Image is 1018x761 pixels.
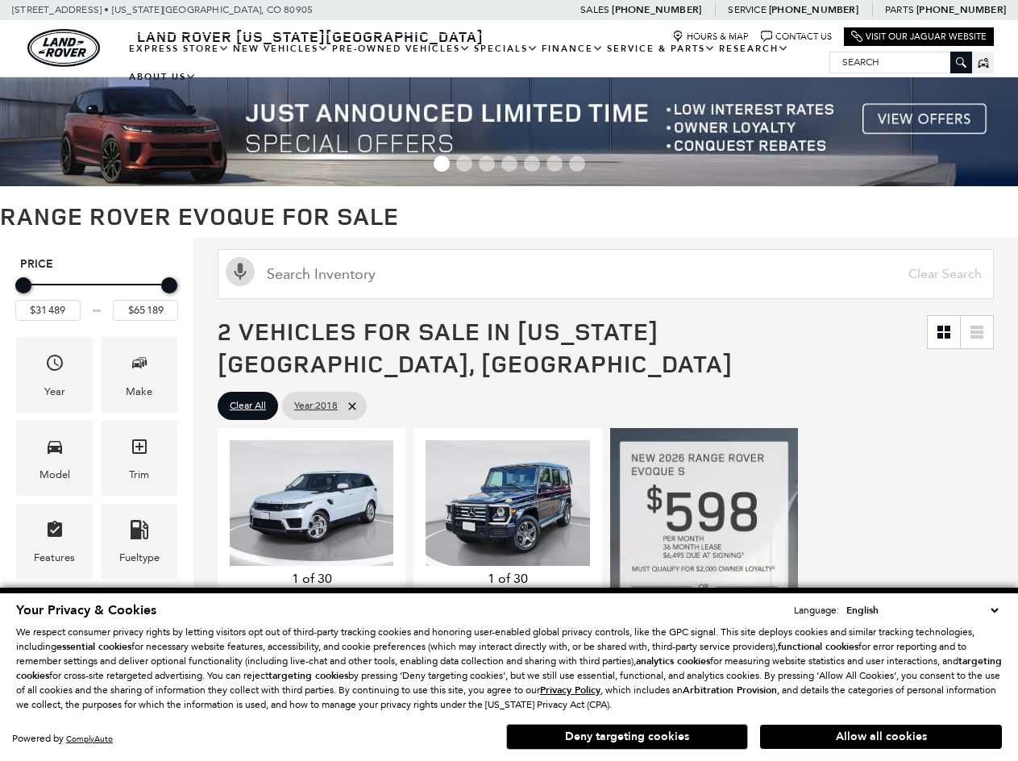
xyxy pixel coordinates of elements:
a: Pre-Owned Vehicles [330,35,472,63]
img: Land Rover [27,29,100,67]
div: Next slide [560,578,582,613]
span: Go to slide 5 [524,156,540,172]
a: Hours & Map [672,31,749,43]
span: Go to slide 4 [501,156,517,172]
input: Search Inventory [218,249,994,299]
div: Model [39,466,70,484]
div: Powered by [12,734,113,744]
div: 1 of 30 [230,570,393,588]
div: Language: [794,605,839,615]
input: Maximum [113,300,178,321]
span: Fueltype [130,516,149,549]
div: ModelModel [16,421,93,496]
div: Fueltype [119,549,160,567]
div: Make [126,383,152,401]
a: [PHONE_NUMBER] [769,3,858,16]
nav: Main Navigation [127,35,829,91]
a: Land Rover [US_STATE][GEOGRAPHIC_DATA] [127,27,493,46]
a: Visit Our Jaguar Website [851,31,987,43]
a: [PHONE_NUMBER] [612,3,701,16]
a: Contact Us [761,31,832,43]
span: Go to slide 1 [434,156,450,172]
span: Go to slide 3 [479,156,495,172]
span: Sales [580,4,609,15]
a: New Vehicles [231,35,330,63]
button: Deny targeting cookies [506,724,748,750]
span: Land Rover [US_STATE][GEOGRAPHIC_DATA] [137,27,484,46]
div: Year [44,383,65,401]
span: 2018 [294,396,338,416]
u: Privacy Policy [540,684,600,697]
span: Model [45,433,64,466]
a: [PHONE_NUMBER] [916,3,1006,16]
strong: Arbitration Provision [683,684,777,697]
div: MileageMileage [101,587,177,662]
a: Research [717,35,791,63]
div: FeaturesFeatures [16,504,93,579]
span: Features [45,516,64,549]
p: We respect consumer privacy rights by letting visitors opt out of third-party tracking cookies an... [16,625,1002,712]
strong: analytics cookies [636,655,710,667]
span: 2 Vehicles for Sale in [US_STATE][GEOGRAPHIC_DATA], [GEOGRAPHIC_DATA] [218,314,733,380]
img: 2018 Land Rover Range Rover Sport HSE 1 [230,440,397,565]
span: Make [130,349,149,382]
strong: functional cookies [778,640,858,653]
span: Year : [294,400,315,411]
span: Go to slide 6 [546,156,563,172]
div: Maximum Price [161,277,177,293]
svg: Click to toggle on voice search [226,257,255,286]
a: Specials [472,35,540,63]
h5: Price [20,257,173,272]
a: EXPRESS STORE [127,35,231,63]
div: YearYear [16,337,93,412]
img: 2018 Mercedes-Benz G-Class G 550 1 [426,440,592,565]
div: 1 / 2 [230,440,397,565]
div: Trim [129,466,149,484]
span: Trim [130,433,149,466]
span: Parts [885,4,914,15]
a: ComplyAuto [66,734,113,744]
div: TrimTrim [101,421,177,496]
a: land-rover [27,29,100,67]
input: Minimum [15,300,81,321]
input: Search [830,52,971,72]
span: Your Privacy & Cookies [16,601,156,619]
a: Service & Parts [605,35,717,63]
div: MakeMake [101,337,177,412]
a: [STREET_ADDRESS] • [US_STATE][GEOGRAPHIC_DATA], CO 80905 [12,4,313,15]
button: Allow all cookies [760,725,1002,749]
div: 1 of 30 [426,570,589,588]
strong: targeting cookies [268,669,348,682]
div: FueltypeFueltype [101,504,177,579]
div: Next slide [364,578,385,613]
span: Go to slide 7 [569,156,585,172]
div: Price [15,272,178,321]
select: Language Select [842,602,1002,618]
span: Year [45,349,64,382]
strong: essential cookies [56,640,131,653]
div: Features [34,549,75,567]
span: Go to slide 2 [456,156,472,172]
a: Privacy Policy [540,684,600,696]
a: Finance [540,35,605,63]
span: Clear All [230,396,266,416]
a: About Us [127,63,198,91]
span: Service [728,4,766,15]
div: Minimum Price [15,277,31,293]
div: 1 / 2 [426,440,592,565]
div: TransmissionTransmission [16,587,93,662]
